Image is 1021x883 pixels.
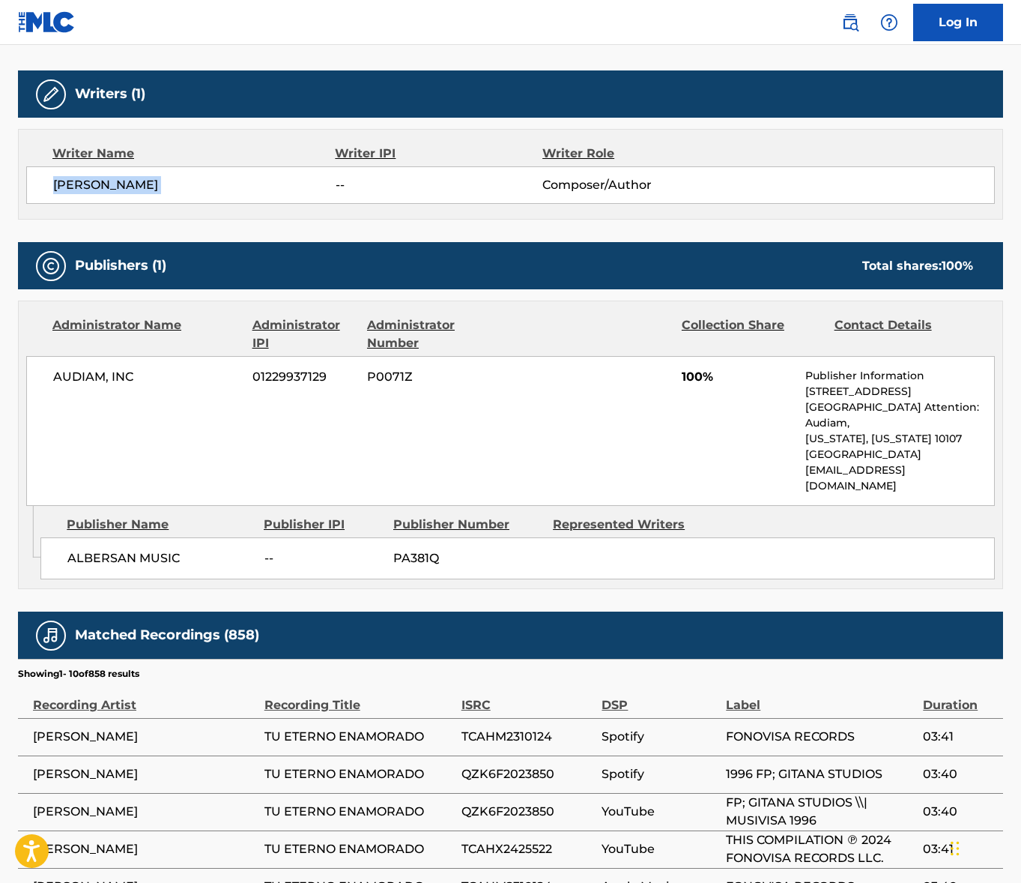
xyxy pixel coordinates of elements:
[805,462,994,494] p: [EMAIL_ADDRESS][DOMAIN_NAME]
[252,316,356,352] div: Administrator IPI
[726,728,915,746] span: FONOVISA RECORDS
[252,368,356,386] span: 01229937129
[18,11,76,33] img: MLC Logo
[923,728,996,746] span: 03:41
[602,728,718,746] span: Spotify
[461,765,595,783] span: QZK6F2023850
[18,667,139,681] p: Showing 1 - 10 of 858 results
[52,145,335,163] div: Writer Name
[264,549,383,567] span: --
[75,627,259,644] h5: Matched Recordings (858)
[834,316,976,352] div: Contact Details
[264,803,454,821] span: TU ETERNO ENAMORADO
[726,681,915,714] div: Label
[264,516,382,534] div: Publisher IPI
[726,794,915,830] span: FP; GITANA STUDIOS \\| MUSIVISA 1996
[805,431,994,447] p: [US_STATE], [US_STATE] 10107
[33,765,257,783] span: [PERSON_NAME]
[33,803,257,821] span: [PERSON_NAME]
[805,384,994,431] p: [STREET_ADDRESS][GEOGRAPHIC_DATA] Attention: Audiam,
[913,4,1003,41] a: Log In
[923,803,996,821] span: 03:40
[542,176,730,194] span: Composer/Author
[602,681,718,714] div: DSP
[461,728,595,746] span: TCAHM2310124
[336,176,542,194] span: --
[461,681,595,714] div: ISRC
[682,368,795,386] span: 100%
[542,145,731,163] div: Writer Role
[835,7,865,37] a: Public Search
[367,316,509,352] div: Administrator Number
[53,368,241,386] span: AUDIAM, INC
[393,549,542,567] span: PA381Q
[951,826,960,871] div: Drag
[942,259,973,273] span: 100 %
[264,728,454,746] span: TU ETERNO ENAMORADO
[335,145,542,163] div: Writer IPI
[367,368,508,386] span: P0071Z
[264,765,454,783] span: TU ETERNO ENAMORADO
[67,549,252,567] span: ALBERSAN MUSIC
[841,13,859,31] img: search
[602,803,718,821] span: YouTube
[682,316,823,352] div: Collection Share
[946,811,1021,883] iframe: Chat Widget
[264,840,454,858] span: TU ETERNO ENAMORADO
[602,765,718,783] span: Spotify
[726,831,915,867] span: THIS COMPILATION ℗ 2024 FONOVISA RECORDS LLC.
[805,447,994,462] p: [GEOGRAPHIC_DATA]
[874,7,904,37] div: Help
[33,681,257,714] div: Recording Artist
[33,840,257,858] span: [PERSON_NAME]
[805,368,994,384] p: Publisher Information
[53,176,336,194] span: [PERSON_NAME]
[880,13,898,31] img: help
[393,516,542,534] div: Publisher Number
[67,516,252,534] div: Publisher Name
[264,681,454,714] div: Recording Title
[923,681,996,714] div: Duration
[923,765,996,783] span: 03:40
[461,840,595,858] span: TCAHX2425522
[862,257,973,275] div: Total shares:
[923,840,996,858] span: 03:41
[42,85,60,103] img: Writers
[602,840,718,858] span: YouTube
[33,728,257,746] span: [PERSON_NAME]
[42,257,60,275] img: Publishers
[553,516,701,534] div: Represented Writers
[42,627,60,645] img: Matched Recordings
[726,765,915,783] span: 1996 FP; GITANA STUDIOS
[75,257,166,274] h5: Publishers (1)
[52,316,241,352] div: Administrator Name
[461,803,595,821] span: QZK6F2023850
[75,85,145,103] h5: Writers (1)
